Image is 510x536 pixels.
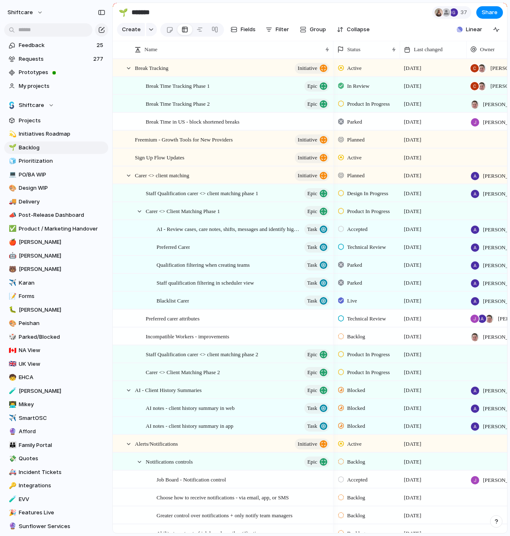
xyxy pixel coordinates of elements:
[4,425,108,438] a: 🔮Afford
[347,45,361,54] span: Status
[19,522,105,531] span: Sunflower Services
[157,295,189,305] span: Blacklist Carer
[404,315,421,323] span: [DATE]
[135,134,233,144] span: Freemium - Growth Tools for New Providers
[9,278,15,288] div: ✈️
[304,385,329,396] button: Epic
[347,189,388,198] span: Design In Progress
[9,481,15,491] div: 🔑
[4,506,108,519] a: 🎉Features Live
[404,118,421,126] span: [DATE]
[4,128,108,140] a: 💫Initiatives Roadmap
[146,349,258,359] span: Staff Qualification carer <> client matching phase 2
[9,413,15,423] div: ✈️
[404,189,421,198] span: [DATE]
[19,292,105,300] span: Forms
[4,169,108,181] a: 💻PO/BA WIP
[4,250,108,262] div: 🤖[PERSON_NAME]
[146,421,234,430] span: AI notes - client history summary in app
[482,8,498,17] span: Share
[19,333,105,341] span: Parked/Blocked
[307,295,317,307] span: Task
[4,66,108,79] a: Prototypes
[4,223,108,235] a: ✅Product / Marketing Handover
[19,306,105,314] span: [PERSON_NAME]
[4,439,108,452] a: 👪Family Portal
[19,454,105,463] span: Quotes
[19,360,105,368] span: UK View
[19,157,105,165] span: Prioritization
[307,80,317,92] span: Epic
[4,277,108,289] a: ✈️Karan
[4,493,108,506] a: 🧪EVV
[310,25,326,34] span: Group
[4,141,108,154] a: 🌱Backlog
[157,224,302,233] span: AI - Review cases, care notes, shifts, messages and identify highlights risks against care plan g...
[7,211,16,219] button: 📣
[9,454,15,464] div: 💸
[9,129,15,139] div: 💫
[304,188,329,199] button: Epic
[304,295,329,306] button: Task
[9,386,15,396] div: 🧪
[19,481,105,490] span: Integrations
[7,400,16,409] button: 👨‍💻
[347,100,390,108] span: Product In Progress
[4,196,108,208] a: 🚚Delivery
[4,182,108,194] a: 🎨Design WIP
[19,238,105,246] span: [PERSON_NAME]
[157,242,190,251] span: Preferred Carer
[404,279,421,287] span: [DATE]
[19,373,105,382] span: EHCA
[19,144,105,152] span: Backlog
[19,198,105,206] span: Delivery
[404,333,421,341] span: [DATE]
[7,292,16,300] button: 📝
[304,242,329,253] button: Task
[347,82,370,90] span: In Review
[7,198,16,206] button: 🚚
[404,404,421,412] span: [DATE]
[304,206,329,217] button: Epic
[9,440,15,450] div: 👪
[9,211,15,220] div: 📣
[146,99,210,108] span: Break Time Tracking Phase 2
[4,398,108,411] div: 👨‍💻Mikey
[7,522,16,531] button: 🔮
[404,207,421,216] span: [DATE]
[146,367,220,377] span: Carer <> Client Matching Phase 2
[9,170,15,179] div: 💻
[19,265,105,273] span: [PERSON_NAME]
[347,297,357,305] span: Live
[404,225,421,233] span: [DATE]
[7,157,16,165] button: 🧊
[9,332,15,342] div: 🎲
[144,45,157,54] span: Name
[307,241,317,253] span: Task
[19,495,105,504] span: EVV
[7,427,16,436] button: 🔮
[4,209,108,221] a: 📣Post-Release Dashboard
[4,155,108,167] div: 🧊Prioritization
[304,224,329,235] button: Task
[146,81,210,90] span: Break Time Tracking Phase 1
[296,23,330,36] button: Group
[9,265,15,274] div: 🐻
[4,290,108,303] a: 📝Forms
[4,236,108,248] div: 🍎[PERSON_NAME]
[19,117,105,125] span: Projects
[347,315,386,323] span: Technical Review
[347,279,362,287] span: Parked
[307,98,317,110] span: Epic
[404,386,421,395] span: [DATE]
[4,317,108,330] a: 🎨Peishan
[307,206,317,217] span: Epic
[4,452,108,465] a: 💸Quotes
[19,509,105,517] span: Features Live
